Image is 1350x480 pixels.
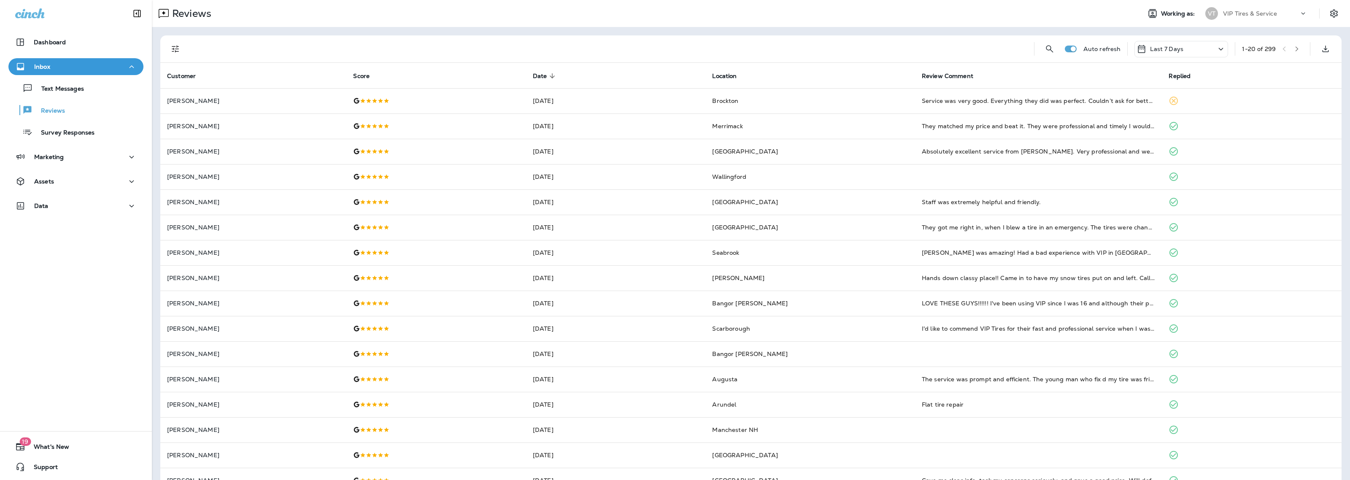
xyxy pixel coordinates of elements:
[712,72,748,80] span: Location
[8,123,143,141] button: Survey Responses
[167,224,340,231] p: [PERSON_NAME]
[167,173,340,180] p: [PERSON_NAME]
[1223,10,1277,17] p: VIP Tires & Service
[1205,7,1218,20] div: VT
[1242,46,1276,52] div: 1 - 20 of 299
[34,63,50,70] p: Inbox
[712,299,788,307] span: Bangor [PERSON_NAME]
[167,376,340,383] p: [PERSON_NAME]
[922,72,984,80] span: Review Comment
[712,375,737,383] span: Augusta
[526,316,706,341] td: [DATE]
[8,58,143,75] button: Inbox
[353,72,381,80] span: Score
[8,197,143,214] button: Data
[1083,46,1121,52] p: Auto refresh
[526,215,706,240] td: [DATE]
[167,401,340,408] p: [PERSON_NAME]
[526,417,706,442] td: [DATE]
[1317,40,1334,57] button: Export as CSV
[8,458,143,475] button: Support
[526,265,706,291] td: [DATE]
[922,97,1156,105] div: Service was very good. Everything they did was perfect. Couldn’t ask for better.
[25,443,69,453] span: What's New
[712,451,778,459] span: [GEOGRAPHIC_DATA]
[712,426,758,434] span: Manchester NH
[712,350,788,358] span: Bangor [PERSON_NAME]
[167,426,340,433] p: [PERSON_NAME]
[712,401,736,408] span: Arundel
[167,325,340,332] p: [PERSON_NAME]
[922,299,1156,307] div: LOVE THESE GUYS!!!!!! I've been using VIP since I was 16 and although their prices MIGHT be a tad...
[922,223,1156,232] div: They got me right in, when I blew a tire in an emergency. The tires were changed in 2 hours. He g...
[167,300,340,307] p: [PERSON_NAME]
[526,139,706,164] td: [DATE]
[1326,6,1342,21] button: Settings
[712,325,750,332] span: Scarborough
[8,79,143,97] button: Text Messages
[125,5,149,22] button: Collapse Sidebar
[34,154,64,160] p: Marketing
[526,164,706,189] td: [DATE]
[34,202,49,209] p: Data
[922,324,1156,333] div: I'd like to commend VIP Tires for their fast and professional service when I was in a bind. I dro...
[1150,46,1183,52] p: Last 7 Days
[167,148,340,155] p: [PERSON_NAME]
[167,97,340,104] p: [PERSON_NAME]
[712,224,778,231] span: [GEOGRAPHIC_DATA]
[1161,10,1197,17] span: Working as:
[34,39,66,46] p: Dashboard
[922,248,1156,257] div: Mike was amazing! Had a bad experience with VIP in Ma. years ago so I never trusted them again. M...
[167,275,340,281] p: [PERSON_NAME]
[526,240,706,265] td: [DATE]
[1169,73,1191,80] span: Replied
[922,274,1156,282] div: Hands down classy place!! Came in to have my snow tires put on and left. Called a few hours after...
[526,88,706,113] td: [DATE]
[922,198,1156,206] div: Staff was extremely helpful and friendly.
[8,101,143,119] button: Reviews
[167,73,196,80] span: Customer
[167,40,184,57] button: Filters
[712,73,737,80] span: Location
[32,129,94,137] p: Survey Responses
[712,249,739,256] span: Seabrook
[922,73,973,80] span: Review Comment
[167,199,340,205] p: [PERSON_NAME]
[533,73,547,80] span: Date
[32,107,65,115] p: Reviews
[526,113,706,139] td: [DATE]
[526,341,706,367] td: [DATE]
[526,442,706,468] td: [DATE]
[526,367,706,392] td: [DATE]
[922,400,1156,409] div: Flat tire repair
[712,148,778,155] span: [GEOGRAPHIC_DATA]
[33,85,84,93] p: Text Messages
[167,452,340,458] p: [PERSON_NAME]
[34,178,54,185] p: Assets
[712,198,778,206] span: [GEOGRAPHIC_DATA]
[712,97,738,105] span: Brockton
[526,392,706,417] td: [DATE]
[8,438,143,455] button: 19What's New
[712,122,742,130] span: Merrimack
[526,189,706,215] td: [DATE]
[169,7,211,20] p: Reviews
[712,173,746,181] span: Wallingford
[353,73,370,80] span: Score
[922,122,1156,130] div: They matched my price and beat it. They were professional and timely I would recommend them to an...
[19,437,31,446] span: 19
[526,291,706,316] td: [DATE]
[25,464,58,474] span: Support
[167,249,340,256] p: [PERSON_NAME]
[8,173,143,190] button: Assets
[167,123,340,129] p: [PERSON_NAME]
[533,72,558,80] span: Date
[922,147,1156,156] div: Absolutely excellent service from glen. Very professional and well spoken. Would highly recommend...
[1041,40,1058,57] button: Search Reviews
[922,375,1156,383] div: The service was prompt and efficient. The young man who fix d my tire was friendly and courteous.
[712,274,764,282] span: [PERSON_NAME]
[8,34,143,51] button: Dashboard
[167,351,340,357] p: [PERSON_NAME]
[1169,72,1201,80] span: Replied
[8,148,143,165] button: Marketing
